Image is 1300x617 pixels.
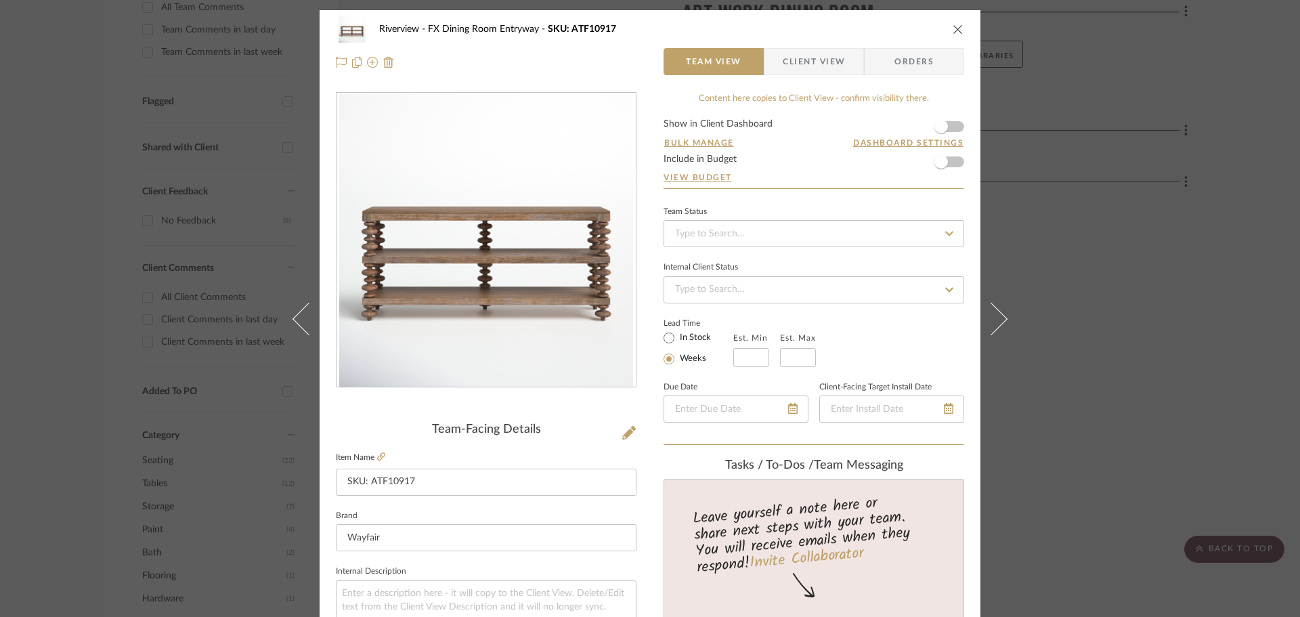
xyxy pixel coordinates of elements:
label: Due Date [664,384,697,391]
mat-radio-group: Select item type [664,329,733,367]
div: Leave yourself a note here or share next steps with your team. You will receive emails when they ... [662,488,966,579]
div: Content here copies to Client View - confirm visibility there. [664,92,964,106]
img: 467b2380-acf5-443c-acb6-3cd5e1c76b53_436x436.jpg [339,93,633,387]
span: Client View [783,48,845,75]
span: Riverview [379,24,428,34]
div: Team-Facing Details [336,423,636,438]
div: 0 [337,93,636,387]
label: Weeks [677,353,706,365]
label: Est. Min [733,333,768,343]
span: Team View [686,48,741,75]
label: Brand [336,513,357,519]
label: In Stock [677,332,711,344]
label: Est. Max [780,333,816,343]
button: close [952,23,964,35]
span: Tasks / To-Dos / [725,459,814,471]
a: View Budget [664,172,964,183]
span: SKU: ATF10917 [548,24,616,34]
label: Internal Description [336,568,406,575]
input: Enter Item Name [336,469,636,496]
a: Invite Collaborator [749,542,865,576]
button: Dashboard Settings [852,137,964,149]
input: Enter Brand [336,524,636,551]
span: FX Dining Room Entryway [428,24,548,34]
div: Team Status [664,209,707,215]
input: Enter Install Date [819,396,964,423]
input: Type to Search… [664,220,964,247]
label: Client-Facing Target Install Date [819,384,932,391]
button: Bulk Manage [664,137,735,149]
img: 467b2380-acf5-443c-acb6-3cd5e1c76b53_48x40.jpg [336,16,368,43]
div: Internal Client Status [664,264,738,271]
input: Enter Due Date [664,396,808,423]
div: team Messaging [664,459,964,473]
label: Item Name [336,452,385,463]
span: Orders [880,48,949,75]
input: Type to Search… [664,276,964,303]
label: Lead Time [664,317,733,329]
img: Remove from project [383,57,394,68]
